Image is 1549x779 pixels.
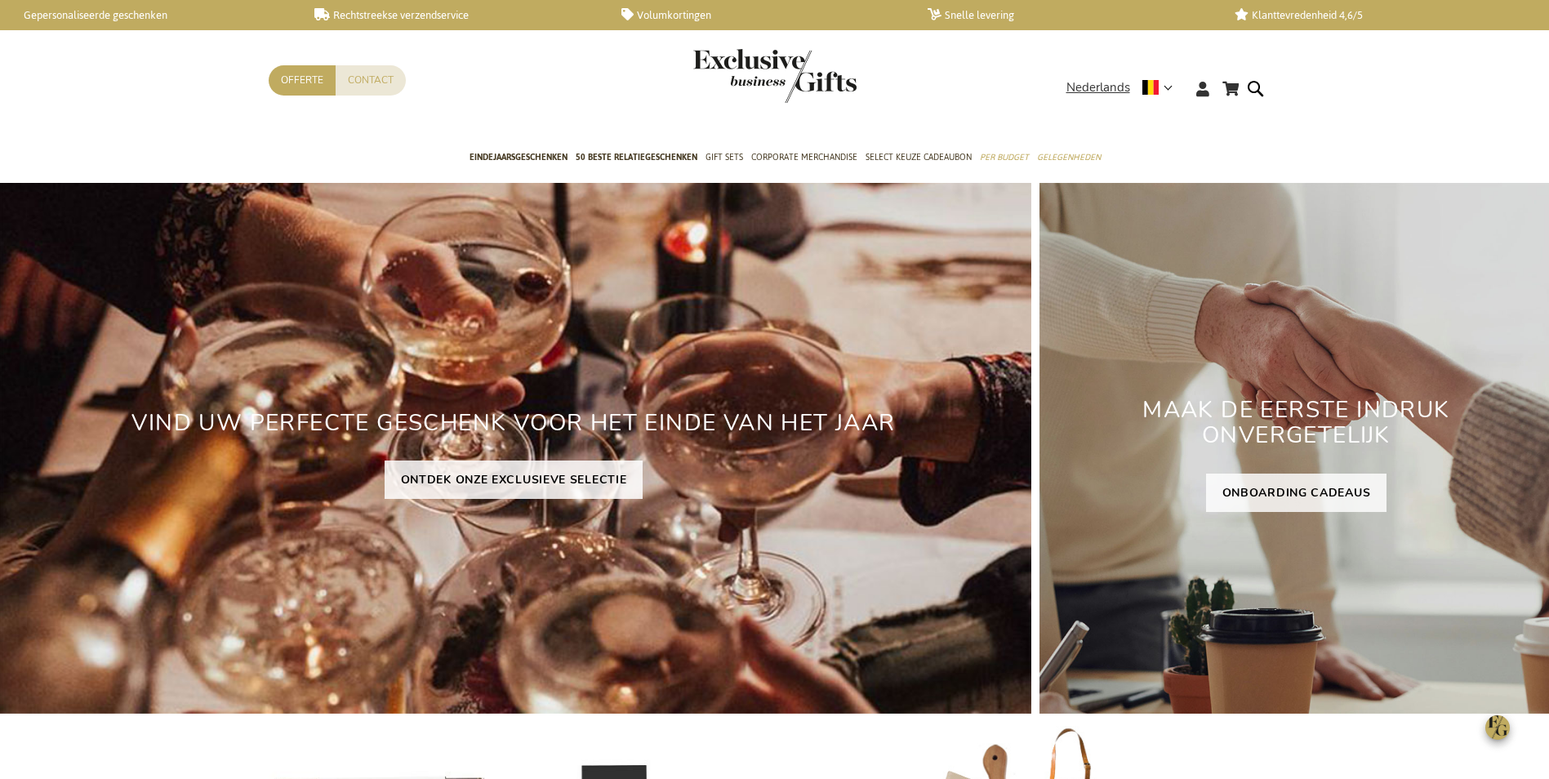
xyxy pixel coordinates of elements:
[8,8,288,22] a: Gepersonaliseerde geschenken
[336,65,406,96] a: Contact
[470,149,568,166] span: Eindejaarsgeschenken
[576,149,697,166] span: 50 beste relatiegeschenken
[1066,78,1130,97] span: Nederlands
[751,149,857,166] span: Corporate Merchandise
[928,8,1208,22] a: Snelle levering
[693,49,857,103] img: Exclusive Business gifts logo
[621,8,901,22] a: Volumkortingen
[1235,8,1515,22] a: Klanttevredenheid 4,6/5
[385,461,643,499] a: ONTDEK ONZE EXCLUSIEVE SELECTIE
[314,8,594,22] a: Rechtstreekse verzendservice
[980,149,1029,166] span: Per Budget
[1037,149,1101,166] span: Gelegenheden
[1206,474,1387,512] a: ONBOARDING CADEAUS
[1066,78,1183,97] div: Nederlands
[706,149,743,166] span: Gift Sets
[269,65,336,96] a: Offerte
[693,49,775,103] a: store logo
[866,149,972,166] span: Select Keuze Cadeaubon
